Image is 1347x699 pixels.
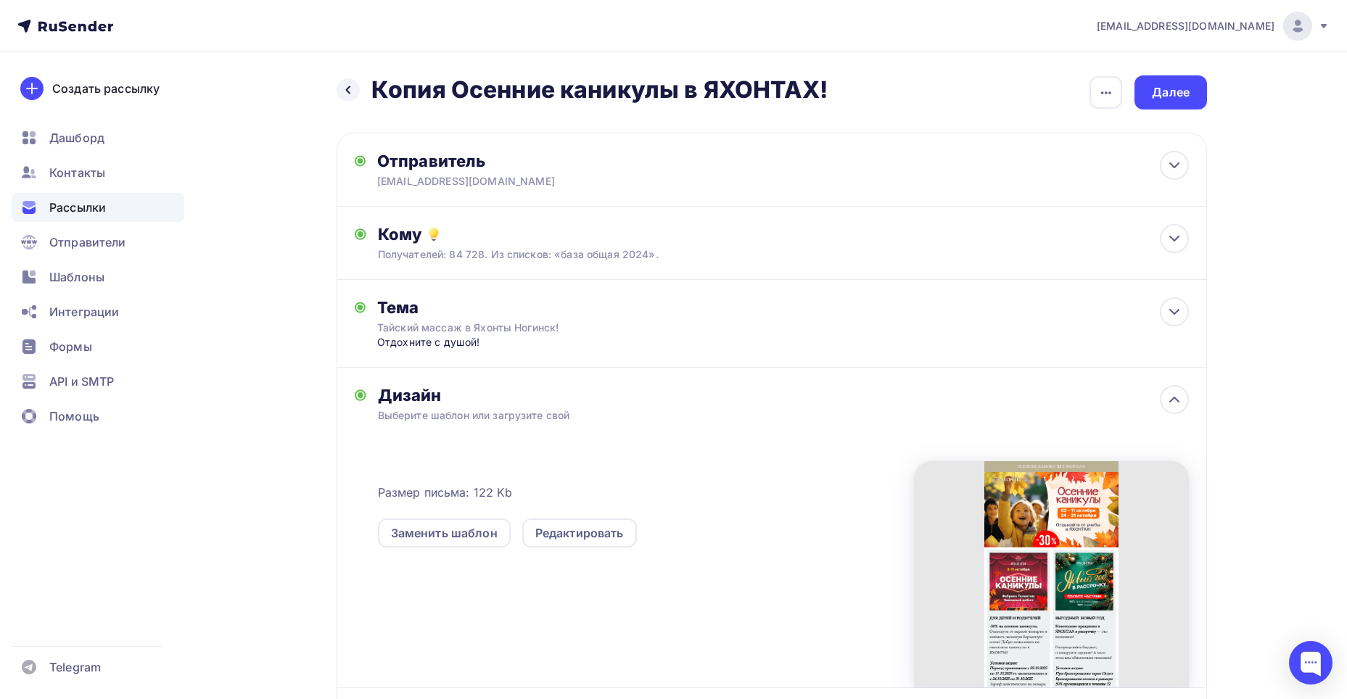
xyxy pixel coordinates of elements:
span: Контакты [49,164,105,181]
div: Тайский массаж в Яхонты Ногинск! [377,320,635,335]
div: Далее [1152,84,1190,101]
a: Шаблоны [12,262,184,291]
span: Помощь [49,408,99,425]
span: API и SMTP [49,373,114,390]
a: [EMAIL_ADDRESS][DOMAIN_NAME] [1097,12,1330,41]
span: Отправители [49,233,126,251]
a: Рассылки [12,193,184,222]
span: Рассылки [49,199,106,216]
div: Кому [378,224,1189,244]
div: [EMAIL_ADDRESS][DOMAIN_NAME] [377,174,660,189]
div: Выберите шаблон или загрузите свой [378,408,1108,423]
div: Отдохните с душой! [377,335,664,349]
div: Дизайн [378,385,1189,405]
a: Контакты [12,158,184,187]
h2: Копия Осенние каникулы в ЯХОНТАХ! [371,75,828,104]
div: Заменить шаблон [391,524,498,542]
div: Получателей: 84 728. Из списков: «база общая 2024». [378,247,1108,262]
a: Дашборд [12,123,184,152]
span: Дашборд [49,129,104,146]
div: Создать рассылку [52,80,160,97]
span: Формы [49,338,92,355]
a: Отправители [12,228,184,257]
a: Формы [12,332,184,361]
span: Telegram [49,658,101,676]
span: Размер письма: 122 Kb [378,484,513,501]
div: Отправитель [377,151,691,171]
span: [EMAIL_ADDRESS][DOMAIN_NAME] [1097,19,1274,33]
div: Редактировать [535,524,624,542]
div: Тема [377,297,664,318]
span: Интеграции [49,303,119,320]
span: Шаблоны [49,268,104,286]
